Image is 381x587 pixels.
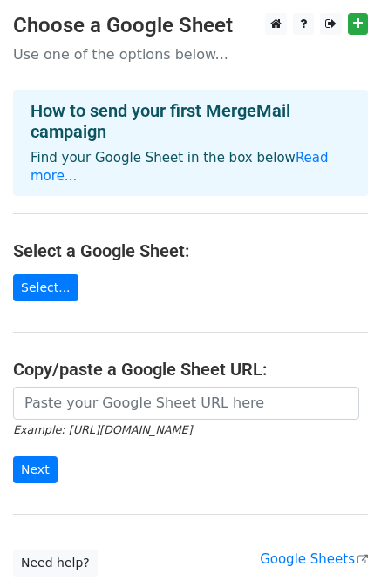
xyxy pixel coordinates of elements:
[13,550,98,577] a: Need help?
[13,13,368,38] h3: Choose a Google Sheet
[13,423,192,436] small: Example: [URL][DOMAIN_NAME]
[31,100,350,142] h4: How to send your first MergeMail campaign
[13,387,359,420] input: Paste your Google Sheet URL here
[13,45,368,64] p: Use one of the options below...
[13,240,368,261] h4: Select a Google Sheet:
[13,359,368,380] h4: Copy/paste a Google Sheet URL:
[31,149,350,186] p: Find your Google Sheet in the box below
[13,456,58,483] input: Next
[260,551,368,567] a: Google Sheets
[31,150,329,184] a: Read more...
[13,274,78,301] a: Select...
